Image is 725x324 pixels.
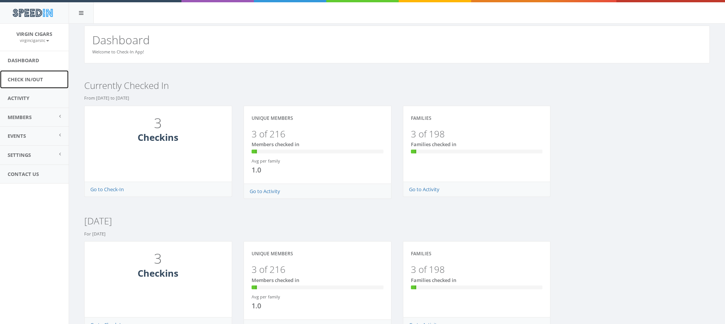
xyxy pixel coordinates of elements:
span: Contact Us [8,171,39,177]
small: Welcome to Check-In App! [92,49,144,55]
a: Go to Activity [250,188,280,195]
span: Members checked in [252,141,299,148]
small: Avg per family [252,294,280,300]
img: speedin_logo.png [9,6,56,20]
h3: 3 of 216 [252,264,383,274]
h3: Checkins [92,132,224,142]
h4: 1.0 [252,302,312,310]
h3: Currently Checked In [84,81,710,90]
h3: Checkins [92,268,224,278]
h3: 3 of 198 [411,129,543,139]
a: Go to Check-In [90,186,124,193]
span: Virgin Cigars [16,31,52,37]
h2: Dashboard [92,34,702,46]
h4: Families [411,251,431,256]
h4: Unique Members [252,251,293,256]
a: Go to Activity [409,186,439,193]
span: Families checked in [411,277,456,284]
h3: [DATE] [84,216,710,226]
h4: Unique Members [252,116,293,121]
h4: Families [411,116,431,121]
small: virgincigarsllc [20,38,49,43]
h3: 3 of 216 [252,129,383,139]
span: Families checked in [411,141,456,148]
h3: 3 of 198 [411,264,543,274]
h1: 3 [94,251,222,266]
span: Events [8,132,26,139]
span: Members [8,114,32,121]
small: From [DATE] to [DATE] [84,95,129,101]
small: Avg per family [252,158,280,164]
h4: 1.0 [252,166,312,174]
a: virgincigarsllc [20,37,49,44]
small: For [DATE] [84,231,106,237]
h1: 3 [94,116,222,131]
span: Members checked in [252,277,299,284]
span: Settings [8,152,31,158]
